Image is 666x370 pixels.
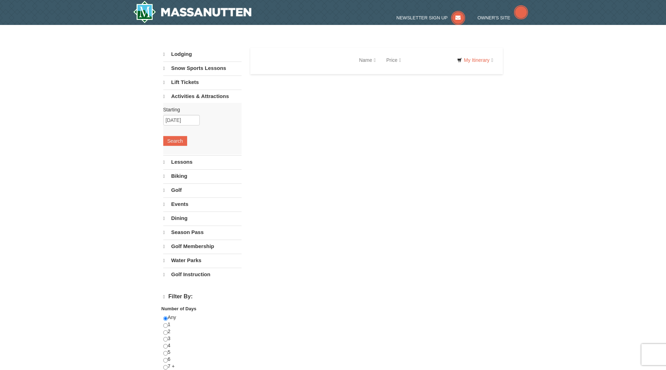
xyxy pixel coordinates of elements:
[163,254,242,267] a: Water Parks
[163,268,242,281] a: Golf Instruction
[163,240,242,253] a: Golf Membership
[133,1,252,23] a: Massanutten Resort
[163,61,242,75] a: Snow Sports Lessons
[161,306,197,311] strong: Number of Days
[163,106,236,113] label: Starting
[163,293,242,300] h4: Filter By:
[163,183,242,197] a: Golf
[477,15,528,20] a: Owner's Site
[163,212,242,225] a: Dining
[163,155,242,169] a: Lessons
[163,136,187,146] button: Search
[396,15,465,20] a: Newsletter Sign Up
[163,90,242,103] a: Activities & Attractions
[453,55,497,65] a: My Itinerary
[163,48,242,61] a: Lodging
[163,197,242,211] a: Events
[163,226,242,239] a: Season Pass
[163,76,242,89] a: Lift Tickets
[477,15,510,20] span: Owner's Site
[354,53,381,67] a: Name
[381,53,406,67] a: Price
[163,169,242,183] a: Biking
[396,15,448,20] span: Newsletter Sign Up
[133,1,252,23] img: Massanutten Resort Logo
